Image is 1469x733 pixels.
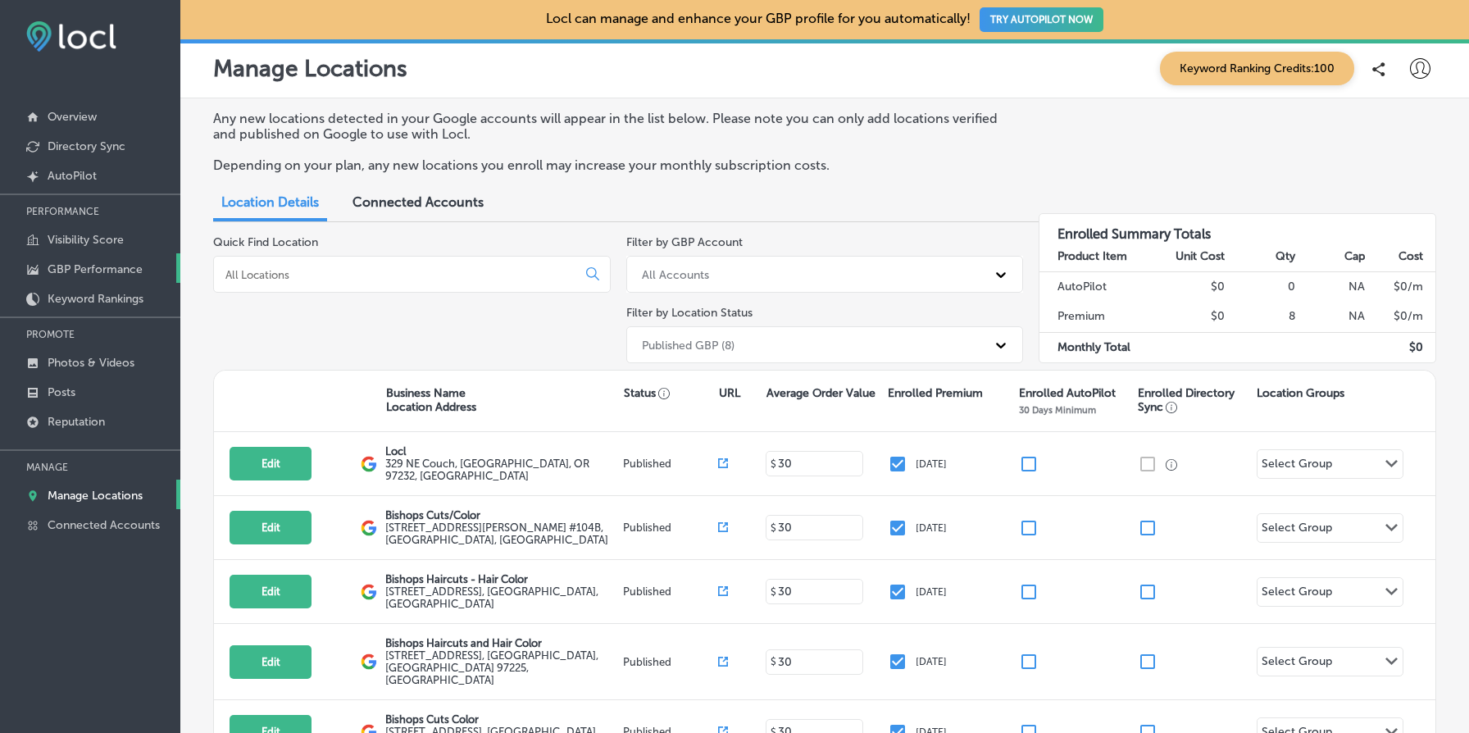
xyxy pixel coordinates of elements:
[916,656,947,667] p: [DATE]
[213,157,1008,173] p: Depending on your plan, any new locations you enroll may increase your monthly subscription costs.
[230,575,312,608] button: Edit
[1226,271,1295,302] td: 0
[1262,521,1332,540] div: Select Group
[1156,242,1226,272] th: Unit Cost
[48,110,97,124] p: Overview
[1039,302,1156,332] td: Premium
[771,522,776,534] p: $
[1366,302,1435,332] td: $ 0 /m
[26,21,116,52] img: fda3e92497d09a02dc62c9cd864e3231.png
[623,585,718,598] p: Published
[1296,302,1366,332] td: NA
[916,458,947,470] p: [DATE]
[213,235,318,249] label: Quick Find Location
[48,233,124,247] p: Visibility Score
[1296,271,1366,302] td: NA
[1262,457,1332,476] div: Select Group
[48,292,143,306] p: Keyword Rankings
[1262,585,1332,603] div: Select Group
[230,447,312,480] button: Edit
[1039,332,1156,362] td: Monthly Total
[1039,271,1156,302] td: AutoPilot
[230,511,312,544] button: Edit
[48,169,97,183] p: AutoPilot
[1366,271,1435,302] td: $ 0 /m
[224,267,573,282] input: All Locations
[771,458,776,470] p: $
[48,385,75,399] p: Posts
[1019,386,1116,400] p: Enrolled AutoPilot
[1366,332,1435,362] td: $ 0
[385,573,619,585] p: Bishops Haircuts - Hair Color
[1019,404,1096,416] p: 30 Days Minimum
[361,653,377,670] img: logo
[48,262,143,276] p: GBP Performance
[1138,386,1248,414] p: Enrolled Directory Sync
[1257,386,1344,400] p: Location Groups
[385,713,619,726] p: Bishops Cuts Color
[1366,242,1435,272] th: Cost
[623,656,718,668] p: Published
[1160,52,1354,85] span: Keyword Ranking Credits: 100
[361,584,377,600] img: logo
[48,356,134,370] p: Photos & Videos
[385,521,619,546] label: [STREET_ADDRESS][PERSON_NAME] #104B , [GEOGRAPHIC_DATA], [GEOGRAPHIC_DATA]
[916,522,947,534] p: [DATE]
[213,111,1008,142] p: Any new locations detected in your Google accounts will appear in the list below. Please note you...
[385,458,619,482] label: 329 NE Couch , [GEOGRAPHIC_DATA], OR 97232, [GEOGRAPHIC_DATA]
[642,267,709,281] div: All Accounts
[1262,654,1332,673] div: Select Group
[626,235,743,249] label: Filter by GBP Account
[623,521,718,534] p: Published
[888,386,983,400] p: Enrolled Premium
[361,520,377,536] img: logo
[1039,214,1435,242] h3: Enrolled Summary Totals
[385,637,619,649] p: Bishops Haircuts and Hair Color
[771,656,776,667] p: $
[1057,249,1127,263] strong: Product Item
[719,386,740,400] p: URL
[385,445,619,458] p: Locl
[1226,302,1295,332] td: 8
[1156,271,1226,302] td: $0
[624,386,719,400] p: Status
[771,586,776,598] p: $
[213,55,407,82] p: Manage Locations
[1156,302,1226,332] td: $0
[386,386,476,414] p: Business Name Location Address
[230,645,312,679] button: Edit
[385,585,619,610] label: [STREET_ADDRESS] , [GEOGRAPHIC_DATA], [GEOGRAPHIC_DATA]
[980,7,1103,32] button: TRY AUTOPILOT NOW
[361,456,377,472] img: logo
[766,386,875,400] p: Average Order Value
[385,649,619,686] label: [STREET_ADDRESS] , [GEOGRAPHIC_DATA], [GEOGRAPHIC_DATA] 97225, [GEOGRAPHIC_DATA]
[352,194,484,210] span: Connected Accounts
[221,194,319,210] span: Location Details
[48,415,105,429] p: Reputation
[48,518,160,532] p: Connected Accounts
[916,586,947,598] p: [DATE]
[642,338,734,352] div: Published GBP (8)
[48,489,143,503] p: Manage Locations
[1226,242,1295,272] th: Qty
[385,509,619,521] p: Bishops Cuts/Color
[623,458,718,470] p: Published
[48,139,125,153] p: Directory Sync
[1296,242,1366,272] th: Cap
[626,306,753,320] label: Filter by Location Status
